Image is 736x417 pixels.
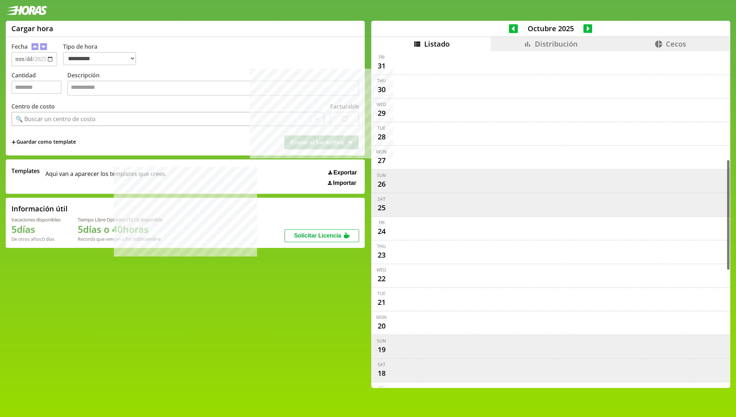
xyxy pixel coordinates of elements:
[379,54,384,60] div: Fri
[67,81,359,96] textarea: Descripción
[11,81,62,94] input: Cantidad
[377,125,386,131] div: Tue
[333,180,356,186] span: Importar
[376,344,387,355] div: 19
[376,314,387,320] div: Mon
[78,236,163,242] div: Recordá que vencen a fin de
[371,51,730,387] div: scrollable content
[379,385,384,391] div: Fri
[377,101,386,107] div: Wed
[376,107,387,119] div: 29
[11,138,76,146] span: +Guardar como template
[378,361,386,368] div: Sat
[138,236,161,242] b: Diciembre
[376,320,387,332] div: 20
[378,196,386,202] div: Sat
[11,71,67,97] label: Cantidad
[377,291,386,297] div: Tue
[16,115,96,123] div: 🔍 Buscar un centro de costo
[379,220,384,226] div: Fri
[78,216,163,223] div: Tiempo Libre Optativo (TiLO) disponible
[11,138,16,146] span: +
[424,39,450,49] span: Listado
[376,249,387,261] div: 23
[11,43,28,51] label: Fecha
[285,229,359,242] button: Solicitar Licencia
[11,236,60,242] div: De otros años: 0 días
[377,243,386,249] div: Thu
[376,155,387,166] div: 27
[6,6,47,15] img: logotipo
[11,167,40,175] span: Templates
[63,43,142,66] label: Tipo de hora
[11,24,53,33] h1: Cargar hora
[376,226,387,237] div: 24
[376,202,387,214] div: 25
[330,102,359,110] label: Facturable
[376,297,387,308] div: 21
[11,216,60,223] div: Vacaciones disponibles
[518,24,584,33] span: Octubre 2025
[377,78,386,84] div: Thu
[333,169,357,176] span: Exportar
[666,39,686,49] span: Cecos
[376,131,387,143] div: 28
[67,71,359,97] label: Descripción
[376,84,387,95] div: 30
[63,52,136,65] select: Tipo de hora
[11,223,60,236] h1: 5 días
[11,102,55,110] label: Centro de costo
[376,60,387,72] div: 31
[376,368,387,379] div: 18
[376,273,387,284] div: 22
[45,167,166,186] span: Aqui van a aparecer los templates que crees.
[11,204,68,214] h2: Información útil
[377,172,386,178] div: Sun
[326,169,359,176] button: Exportar
[376,178,387,190] div: 26
[376,149,387,155] div: Mon
[78,223,163,236] h1: 5 días o 40 horas
[377,338,386,344] div: Sun
[535,39,578,49] span: Distribución
[294,233,341,239] span: Solicitar Licencia
[377,267,386,273] div: Wed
